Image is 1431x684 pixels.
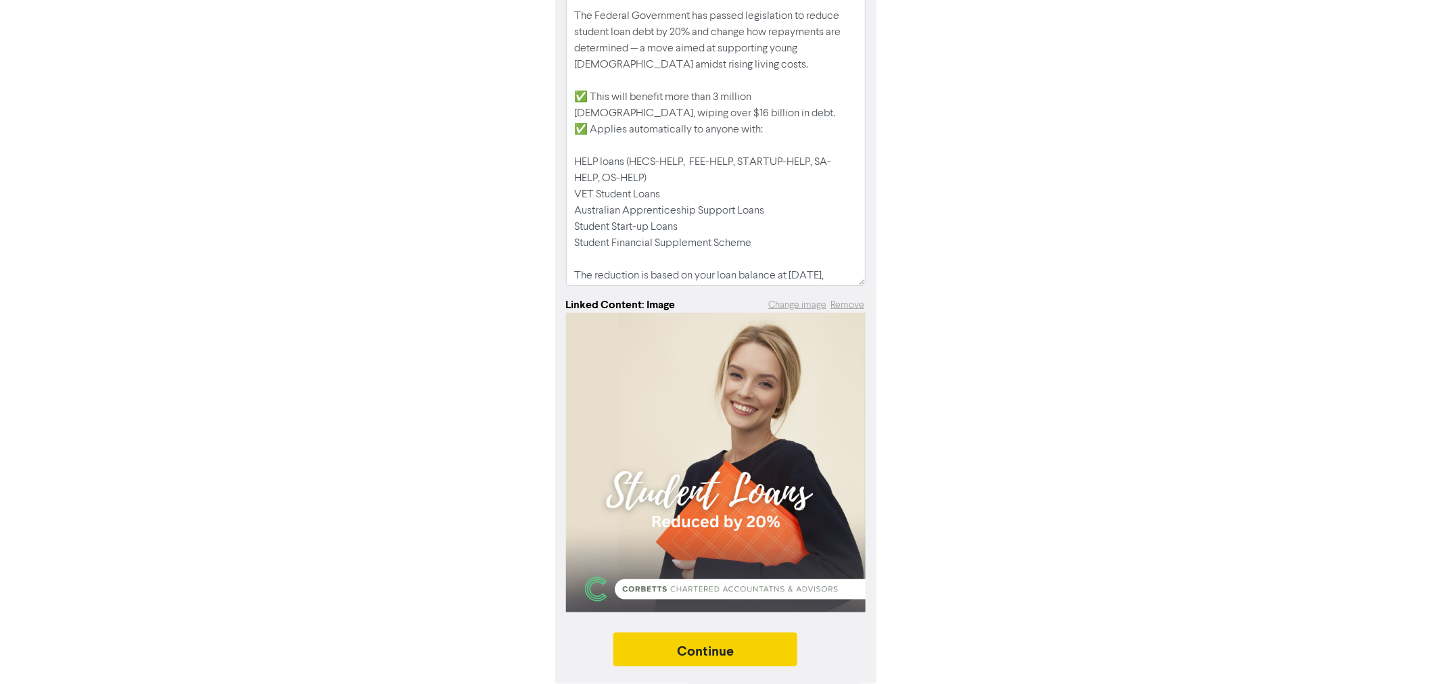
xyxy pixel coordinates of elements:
button: Continue [613,633,797,666]
div: Linked Content: Image [566,297,676,313]
iframe: Chat Widget [1363,619,1431,684]
button: Change image [768,297,828,313]
button: Remove [830,297,866,313]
